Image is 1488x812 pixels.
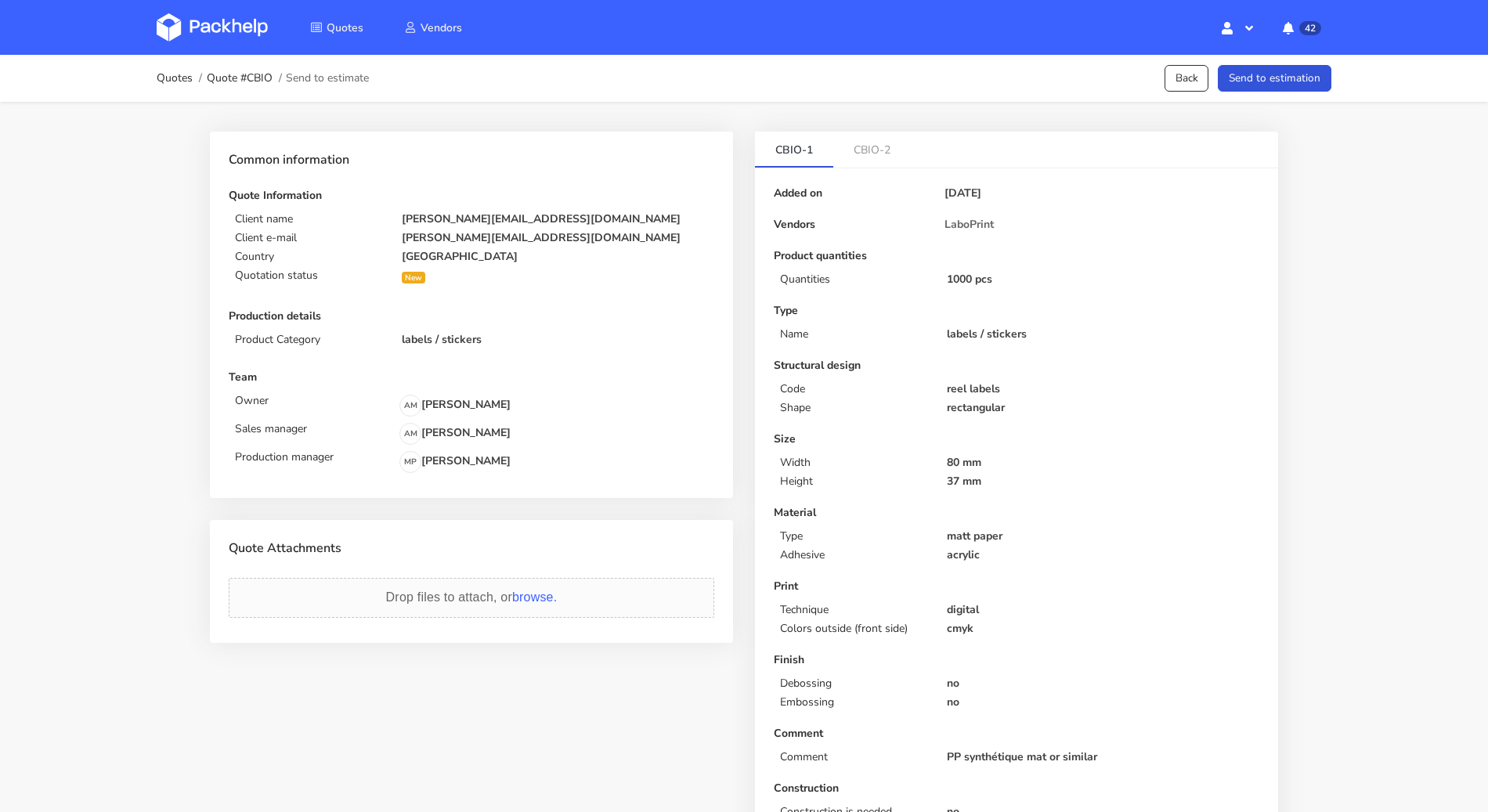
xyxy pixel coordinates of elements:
p: Code [780,383,928,395]
a: Vendors [385,13,481,42]
p: Product quantities [774,250,1259,262]
p: cmyk [947,623,1259,635]
p: 80 mm [947,457,1259,469]
p: [PERSON_NAME][EMAIL_ADDRESS][DOMAIN_NAME] [402,213,714,226]
p: PP synthétique mat or similar [947,751,1259,763]
p: Type [774,305,1259,317]
p: Production manager [235,451,392,464]
p: 37 mm [947,475,1259,488]
a: Back [1165,65,1209,92]
p: labels / stickers [947,328,1259,341]
p: Adhesive [780,549,928,561]
p: Team [229,371,714,384]
p: Material [774,507,1259,519]
p: Height [780,475,928,488]
p: [PERSON_NAME] [399,451,511,473]
p: reel labels [947,383,1259,395]
span: Drop files to attach, or [386,590,558,604]
p: Construction [774,782,1259,795]
p: Quantities [780,273,928,286]
p: labels / stickers [402,334,714,346]
span: MP [400,452,421,472]
a: CBIO-1 [755,132,833,166]
p: [PERSON_NAME][EMAIL_ADDRESS][DOMAIN_NAME] [402,232,714,244]
span: AM [400,424,421,444]
p: Client e-mail [235,232,383,244]
a: CBIO-2 [833,132,911,166]
p: Vendors [774,218,938,231]
p: Colors outside (front side) [780,623,928,635]
span: 42 [1299,21,1321,35]
p: Production details [229,310,714,323]
p: Comment [780,751,928,763]
p: Name [780,328,928,341]
a: Quotes [291,13,382,42]
div: New [402,272,425,283]
span: LaboPrint [944,218,994,231]
p: digital [947,604,1259,616]
button: 42 [1270,13,1331,42]
p: Technique [780,604,928,616]
p: Quote Attachments [229,539,714,559]
p: Size [774,433,1259,446]
p: Embossing [780,696,928,709]
span: Quotes [327,20,363,35]
p: Print [774,580,1259,593]
button: Send to estimation [1218,65,1331,92]
p: rectangular [947,402,1259,414]
p: matt paper [947,530,1259,543]
p: Quotation status [235,269,383,282]
p: Type [780,530,928,543]
p: Sales manager [235,423,392,435]
a: Quote #CBIO [207,72,273,85]
p: Finish [774,654,1259,666]
span: Vendors [421,20,462,35]
p: Quote Information [229,189,714,202]
p: Structural design [774,359,1259,372]
p: no [947,696,1259,709]
p: Product Category [235,334,383,346]
span: browse. [512,590,557,604]
p: acrylic [947,549,1259,561]
p: [PERSON_NAME] [399,395,511,417]
p: 1000 pcs [947,273,1259,286]
p: Width [780,457,928,469]
p: Added on [774,187,938,200]
p: Client name [235,213,383,226]
p: [DATE] [944,187,981,200]
img: Dashboard [157,13,268,42]
p: Owner [235,395,392,407]
p: no [947,677,1259,690]
span: Send to estimate [286,72,369,85]
p: Country [235,251,383,263]
p: Comment [774,727,1259,740]
p: Debossing [780,677,928,690]
p: [GEOGRAPHIC_DATA] [402,251,714,263]
p: Shape [780,402,928,414]
p: [PERSON_NAME] [399,423,511,445]
p: Common information [229,150,714,171]
nav: breadcrumb [157,63,369,94]
a: Quotes [157,72,193,85]
span: AM [400,395,421,416]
